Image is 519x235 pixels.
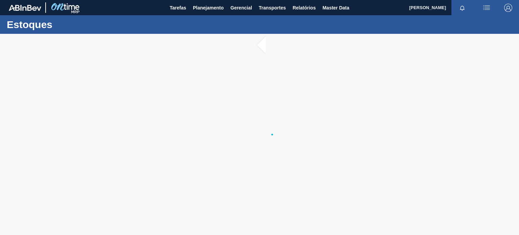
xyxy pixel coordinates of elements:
[170,4,186,12] span: Tarefas
[504,4,512,12] img: Logout
[7,21,127,28] h1: Estoques
[230,4,252,12] span: Gerencial
[193,4,224,12] span: Planejamento
[451,3,473,13] button: Notificações
[259,4,286,12] span: Transportes
[9,5,41,11] img: TNhmsLtSVTkK8tSr43FrP2fwEKptu5GPRR3wAAAABJRU5ErkJggg==
[322,4,349,12] span: Master Data
[293,4,316,12] span: Relatórios
[483,4,491,12] img: userActions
